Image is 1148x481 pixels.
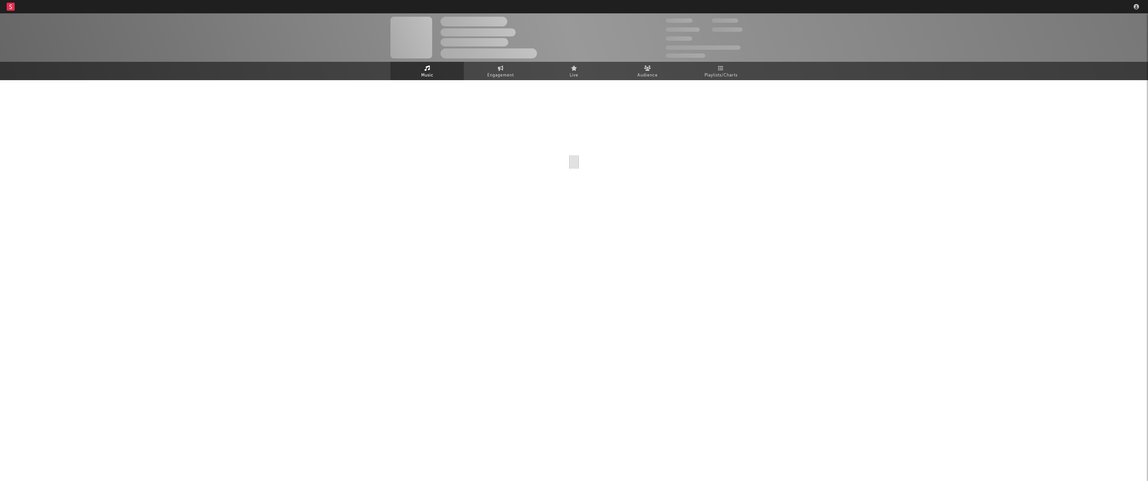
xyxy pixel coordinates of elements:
a: Playlists/Charts [684,62,758,80]
span: Engagement [487,71,514,79]
span: 100.000 [712,18,738,23]
span: Audience [637,71,658,79]
a: Live [537,62,611,80]
a: Engagement [464,62,537,80]
span: 50.000.000 [666,27,700,32]
span: Jump Score: 85.0 [666,53,705,58]
a: Music [390,62,464,80]
span: Live [570,71,578,79]
span: 50.000.000 Monthly Listeners [666,45,741,50]
span: Music [421,71,434,79]
span: 100.000 [666,36,692,41]
a: Audience [611,62,684,80]
span: 1.000.000 [712,27,743,32]
span: 300.000 [666,18,692,23]
span: Playlists/Charts [704,71,738,79]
